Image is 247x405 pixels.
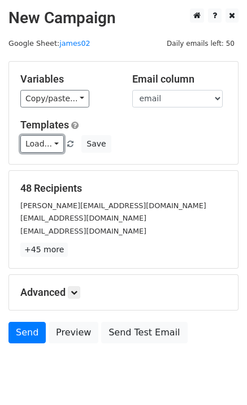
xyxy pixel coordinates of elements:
h5: 48 Recipients [20,182,227,195]
a: Preview [49,322,98,343]
h5: Email column [132,73,227,85]
h2: New Campaign [8,8,239,28]
button: Save [81,135,111,153]
a: Send Test Email [101,322,187,343]
small: Google Sheet: [8,39,90,48]
a: Send [8,322,46,343]
a: Load... [20,135,64,153]
a: Copy/paste... [20,90,89,107]
small: [EMAIL_ADDRESS][DOMAIN_NAME] [20,214,146,222]
a: james02 [59,39,90,48]
h5: Advanced [20,286,227,299]
iframe: Chat Widget [190,351,247,405]
h5: Variables [20,73,115,85]
a: Templates [20,119,69,131]
a: Daily emails left: 50 [163,39,239,48]
span: Daily emails left: 50 [163,37,239,50]
small: [PERSON_NAME][EMAIL_ADDRESS][DOMAIN_NAME] [20,201,206,210]
a: +45 more [20,243,68,257]
small: [EMAIL_ADDRESS][DOMAIN_NAME] [20,227,146,235]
